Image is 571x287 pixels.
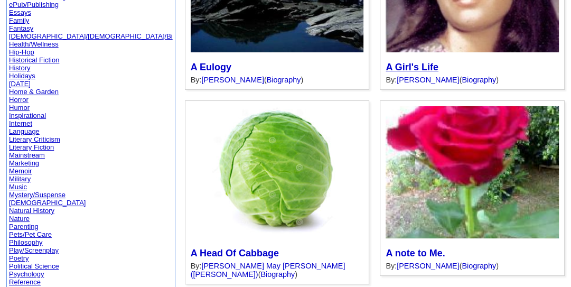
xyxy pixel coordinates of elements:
[386,262,559,270] div: By: ( )
[9,64,30,72] a: History
[9,104,30,112] a: Humor
[462,262,496,270] a: Biography
[191,262,345,279] a: [PERSON_NAME] May [PERSON_NAME] ([PERSON_NAME])
[9,215,30,223] a: Nature
[9,278,41,286] a: Reference
[260,270,295,279] a: Biography
[9,207,54,215] a: Natural History
[9,1,59,8] a: ePub/Publishing
[386,62,438,72] a: A Girl's Life
[9,48,34,56] a: Hip-Hop
[9,191,65,199] a: Mystery/Suspense
[9,143,54,151] a: Literary Fiction
[191,248,279,258] a: A Head Of Cabbage
[191,62,231,72] a: A Eulogy
[9,199,86,207] a: [DEMOGRAPHIC_DATA]
[9,80,31,88] a: [DATE]
[201,76,264,84] a: [PERSON_NAME]
[9,270,44,278] a: Psychology
[9,96,29,104] a: Horror
[9,223,39,230] a: Parenting
[191,262,364,279] div: By: ( )
[9,262,59,270] a: Political Science
[9,119,32,127] a: Internet
[9,230,52,238] a: Pets/Pet Care
[9,175,31,183] a: Military
[9,16,29,24] a: Family
[9,246,59,254] a: Play/Screenplay
[9,159,39,167] a: Marketing
[397,262,459,270] a: [PERSON_NAME]
[9,112,46,119] a: Inspirational
[9,167,32,175] a: Memoir
[191,76,364,84] div: By: ( )
[462,76,496,84] a: Biography
[386,76,559,84] div: By: ( )
[386,248,445,258] a: A note to Me.
[9,8,31,16] a: Essays
[9,88,59,96] a: Home & Garden
[9,183,27,191] a: Music
[9,135,60,143] a: Literary Criticism
[267,76,301,84] a: Biography
[9,56,59,64] a: Historical Fiction
[9,127,40,135] a: Language
[9,151,45,159] a: Mainstream
[9,238,43,246] a: Philosophy
[9,254,29,262] a: Poetry
[9,24,33,32] a: Fantasy
[9,40,59,48] a: Health/Wellness
[9,72,35,80] a: Holidays
[9,32,173,40] a: [DEMOGRAPHIC_DATA]/[DEMOGRAPHIC_DATA]/Bi
[397,76,459,84] a: [PERSON_NAME]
